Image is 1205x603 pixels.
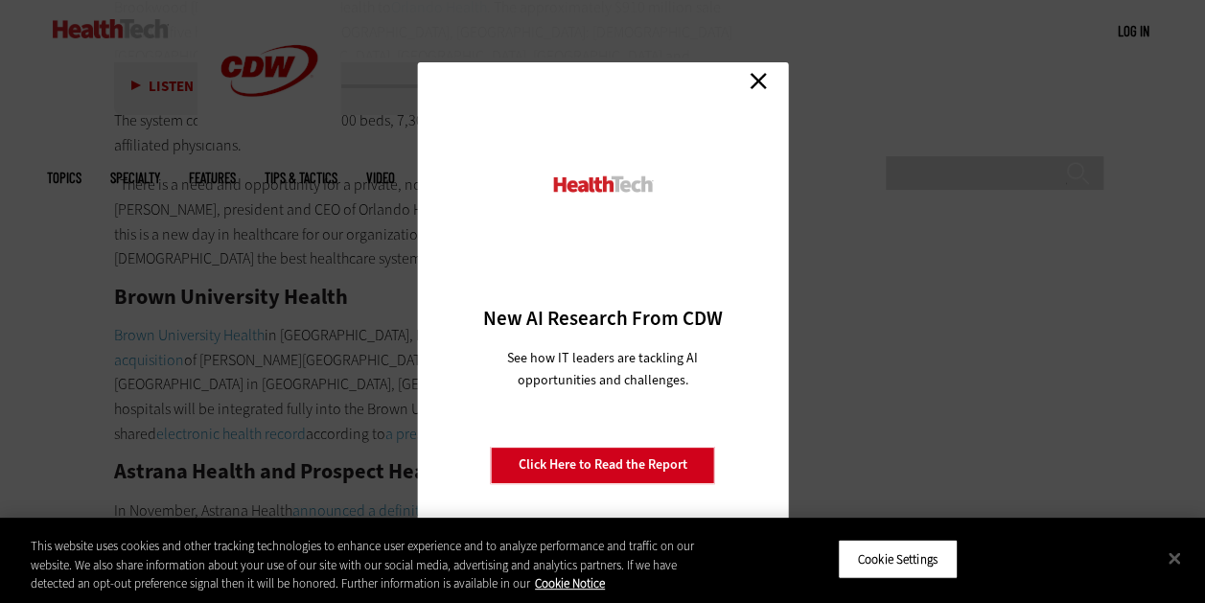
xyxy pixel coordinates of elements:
p: See how IT leaders are tackling AI opportunities and challenges. [484,347,721,391]
button: Cookie Settings [838,539,958,579]
a: More information about your privacy [535,575,605,591]
h3: New AI Research From CDW [451,305,754,332]
div: This website uses cookies and other tracking technologies to enhance user experience and to analy... [31,537,723,593]
button: Close [1153,537,1195,579]
a: Click Here to Read the Report [491,447,715,483]
img: HealthTech_0.png [550,174,655,195]
a: Close [744,67,773,96]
